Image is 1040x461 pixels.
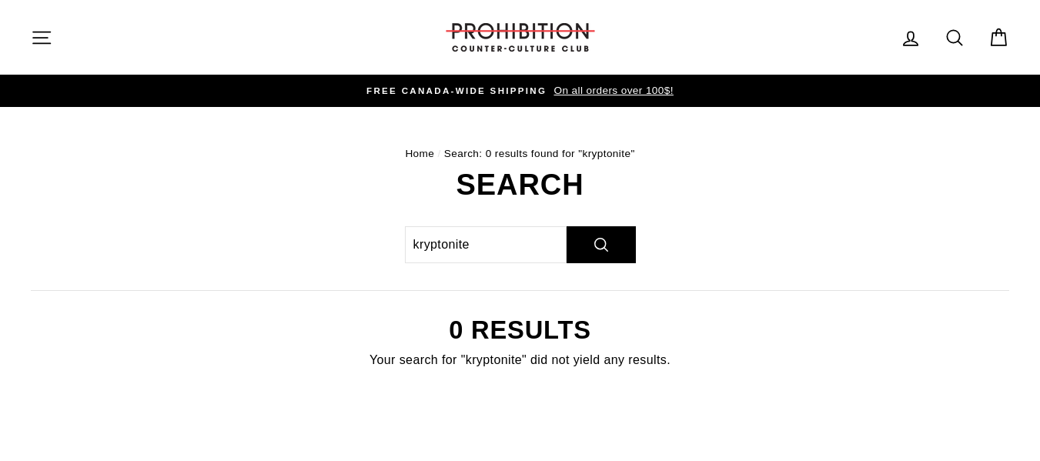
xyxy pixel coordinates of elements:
img: PROHIBITION COUNTER-CULTURE CLUB [443,23,597,52]
h2: 0 results [31,318,1009,343]
nav: breadcrumbs [31,145,1009,162]
span: Search: 0 results found for "kryptonite" [444,148,635,159]
span: On all orders over 100$! [550,85,673,96]
h1: Search [31,170,1009,199]
input: Search our store [405,226,567,263]
span: / [437,148,440,159]
a: Home [405,148,434,159]
a: FREE CANADA-WIDE SHIPPING On all orders over 100$! [35,82,1005,99]
p: Your search for "kryptonite" did not yield any results. [31,350,1009,370]
span: FREE CANADA-WIDE SHIPPING [366,86,547,95]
